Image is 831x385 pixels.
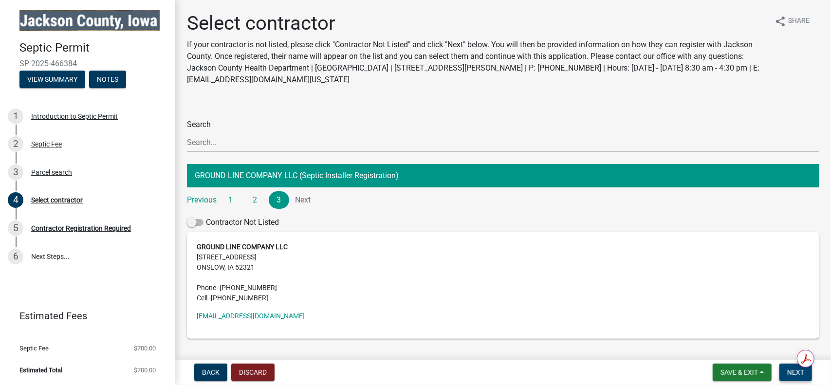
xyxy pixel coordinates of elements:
[89,71,126,88] button: Notes
[31,225,131,232] div: Contractor Registration Required
[31,169,72,176] div: Parcel search
[8,220,23,236] div: 5
[788,16,810,27] span: Share
[8,306,160,326] a: Estimated Fees
[187,191,819,209] nav: Page navigation
[8,192,23,208] div: 4
[31,113,118,120] div: Introduction to Septic Permit
[8,136,23,152] div: 2
[197,242,810,303] address: [STREET_ADDRESS] ONSLOW, IA 52321
[19,59,156,68] span: SP-2025-466384
[194,364,227,381] button: Back
[134,345,156,351] span: $700.00
[197,284,220,292] abbr: Phone -
[221,191,241,209] a: 1
[187,191,217,209] a: Previous
[19,71,85,88] button: View Summary
[779,364,812,381] button: Next
[19,10,160,31] img: Jackson County, Iowa
[8,249,23,264] div: 6
[187,164,819,187] button: GROUND LINE COMPANY LLC (Septic Installer Registration)
[211,294,268,302] span: [PHONE_NUMBER]
[187,217,279,228] label: Contractor Not Listed
[8,165,23,180] div: 3
[720,368,758,376] span: Save & Exit
[197,243,288,251] strong: GROUND LINE COMPANY LLC
[220,284,277,292] span: [PHONE_NUMBER]
[787,368,804,376] span: Next
[31,141,62,147] div: Septic Fee
[19,367,62,373] span: Estimated Total
[19,345,49,351] span: Septic Fee
[775,16,786,27] i: share
[31,197,83,203] div: Select contractor
[187,132,819,152] input: Search...
[19,41,167,55] h4: Septic Permit
[187,39,767,86] p: If your contractor is not listed, please click "Contractor Not Listed" and click "Next" below. Yo...
[89,76,126,84] wm-modal-confirm: Notes
[269,191,289,209] a: 3
[231,364,275,381] button: Discard
[245,191,265,209] a: 2
[187,12,767,35] h1: Select contractor
[19,76,85,84] wm-modal-confirm: Summary
[197,312,305,320] a: [EMAIL_ADDRESS][DOMAIN_NAME]
[134,367,156,373] span: $700.00
[187,121,211,128] label: Search
[8,109,23,124] div: 1
[202,368,220,376] span: Back
[767,12,817,31] button: shareShare
[197,294,211,302] abbr: Cell -
[713,364,772,381] button: Save & Exit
